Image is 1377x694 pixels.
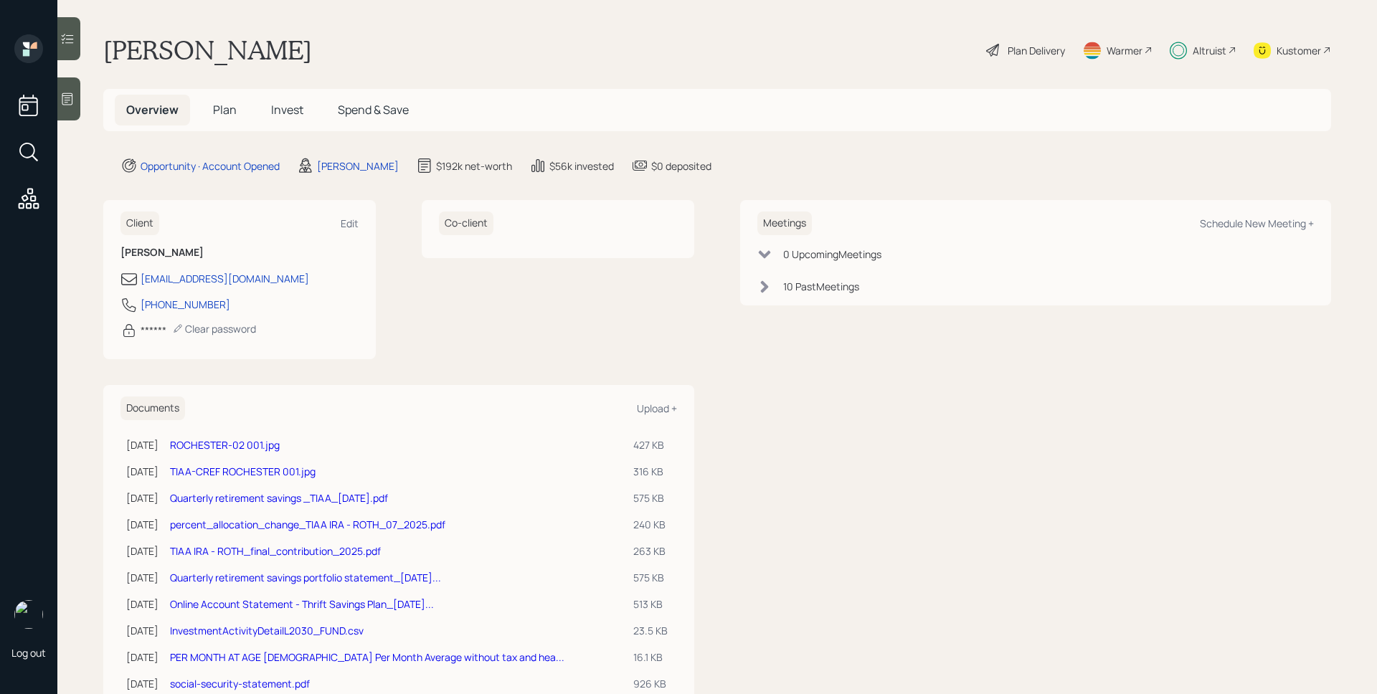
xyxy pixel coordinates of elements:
[1277,43,1321,58] div: Kustomer
[126,570,158,585] div: [DATE]
[14,600,43,629] img: james-distasi-headshot.png
[170,438,280,452] a: ROCHESTER-02 001.jpg
[126,437,158,452] div: [DATE]
[633,490,671,505] div: 575 KB
[783,279,859,294] div: 10 Past Meeting s
[1008,43,1065,58] div: Plan Delivery
[757,211,812,235] h6: Meetings
[170,597,434,611] a: Online Account Statement - Thrift Savings Plan_[DATE]...
[338,102,409,118] span: Spend & Save
[170,677,310,690] a: social-security-statement.pdf
[126,517,158,532] div: [DATE]
[141,271,309,286] div: [EMAIL_ADDRESS][DOMAIN_NAME]
[170,571,441,584] a: Quarterly retirement savings portfolio statement_[DATE]...
[633,543,671,558] div: 263 KB
[170,650,564,664] a: PER MONTH AT AGE [DEMOGRAPHIC_DATA] Per Month Average without tax and hea...
[126,596,158,612] div: [DATE]
[126,623,158,638] div: [DATE]
[126,543,158,558] div: [DATE]
[1200,217,1314,230] div: Schedule New Meeting +
[341,217,359,230] div: Edit
[126,650,158,665] div: [DATE]
[633,596,671,612] div: 513 KB
[637,401,677,415] div: Upload +
[633,623,671,638] div: 23.5 KB
[549,158,614,173] div: $56k invested
[436,158,512,173] div: $192k net-worth
[172,322,256,336] div: Clear password
[633,676,671,691] div: 926 KB
[126,102,179,118] span: Overview
[126,490,158,505] div: [DATE]
[126,676,158,691] div: [DATE]
[651,158,711,173] div: $0 deposited
[170,491,388,505] a: Quarterly retirement savings _TIAA_[DATE].pdf
[1193,43,1226,58] div: Altruist
[120,396,185,420] h6: Documents
[213,102,237,118] span: Plan
[11,646,46,660] div: Log out
[141,297,230,312] div: [PHONE_NUMBER]
[120,247,359,259] h6: [PERSON_NAME]
[633,437,671,452] div: 427 KB
[120,211,159,235] h6: Client
[170,624,364,637] a: InvestmentActivityDetailL2030_FUND.csv
[439,211,493,235] h6: Co-client
[633,570,671,585] div: 575 KB
[317,158,399,173] div: [PERSON_NAME]
[141,158,280,173] div: Opportunity · Account Opened
[126,464,158,479] div: [DATE]
[103,34,312,66] h1: [PERSON_NAME]
[1107,43,1142,58] div: Warmer
[170,465,316,478] a: TIAA-CREF ROCHESTER 001.jpg
[633,517,671,532] div: 240 KB
[633,464,671,479] div: 316 KB
[783,247,881,262] div: 0 Upcoming Meeting s
[170,544,381,558] a: TIAA IRA - ROTH_final_contribution_2025.pdf
[271,102,303,118] span: Invest
[170,518,445,531] a: percent_allocation_change_TIAA IRA - ROTH_07_2025.pdf
[633,650,671,665] div: 16.1 KB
